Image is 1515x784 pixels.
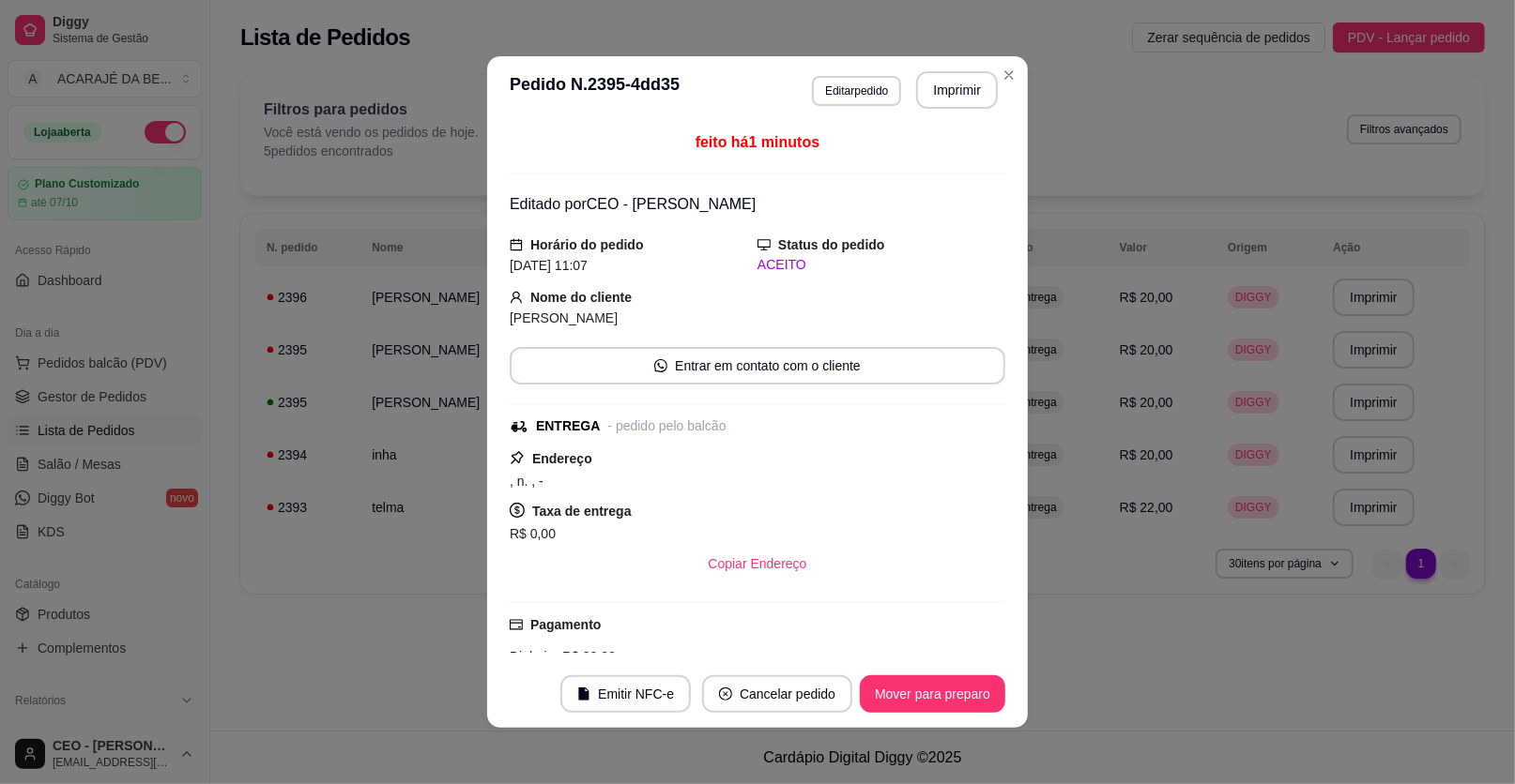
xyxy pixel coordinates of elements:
button: Imprimir [916,71,998,109]
button: Copiar Endereço [693,545,821,582]
span: [PERSON_NAME] [510,310,618,325]
div: ENTREGA [536,416,600,436]
button: fileEmitir NFC-e [560,675,691,713]
strong: Pagamento [530,617,601,632]
span: close-circle [719,687,732,701]
h3: Pedido N. 2395-4dd35 [510,71,680,109]
strong: Status do pedido [778,237,885,252]
strong: Horário do pedido [530,237,644,252]
span: Dinheiro [510,649,559,664]
button: Close [994,60,1024,90]
span: R$ 20,00 [559,649,616,664]
span: desktop [757,238,771,251]
span: dollar [510,503,525,518]
button: Mover para preparo [860,675,1005,713]
button: whats-appEntrar em contato com o cliente [510,347,1005,384]
span: feito há 1 minutos [696,134,819,150]
span: file [577,687,590,701]
span: [DATE] 11:07 [510,258,588,273]
span: whats-app [654,359,667,372]
strong: Endereço [532,451,592,466]
button: Editarpedido [812,76,901,106]
span: calendar [510,238,523,251]
strong: Taxa de entrega [532,504,632,519]
span: , n. , - [510,474,543,489]
div: ACEITO [757,255,1005,275]
span: R$ 0,00 [510,526,556,541]
div: - pedido pelo balcão [607,416,726,436]
strong: Nome do cliente [530,290,632,305]
button: close-circleCancelar pedido [702,675,852,713]
span: user [510,291,523,304]
span: credit-card [510,618,523,631]
span: pushpin [510,450,525,465]
span: Editado por CEO - [PERSON_NAME] [510,196,756,212]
